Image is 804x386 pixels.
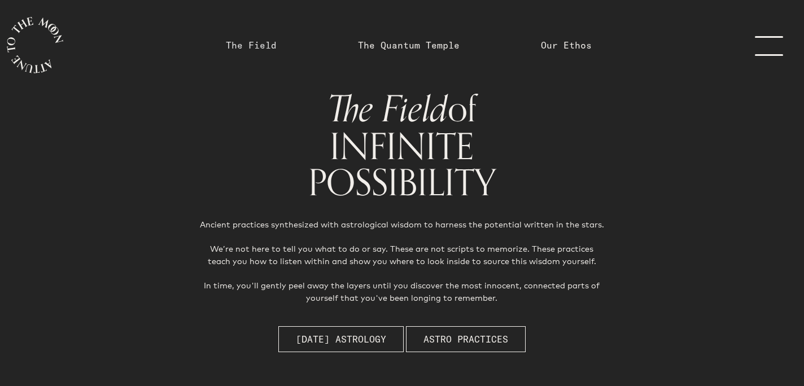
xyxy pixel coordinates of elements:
[199,218,604,304] p: Ancient practices synthesized with astrological wisdom to harness the potential written in the st...
[278,326,404,352] button: [DATE] Astrology
[296,332,386,346] span: [DATE] Astrology
[181,90,622,200] h1: of INFINITE POSSIBILITY
[358,38,460,52] a: The Quantum Temple
[423,332,508,346] span: Astro Practices
[406,326,526,352] button: Astro Practices
[327,80,448,139] span: The Field
[541,38,592,52] a: Our Ethos
[226,38,277,52] a: The Field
